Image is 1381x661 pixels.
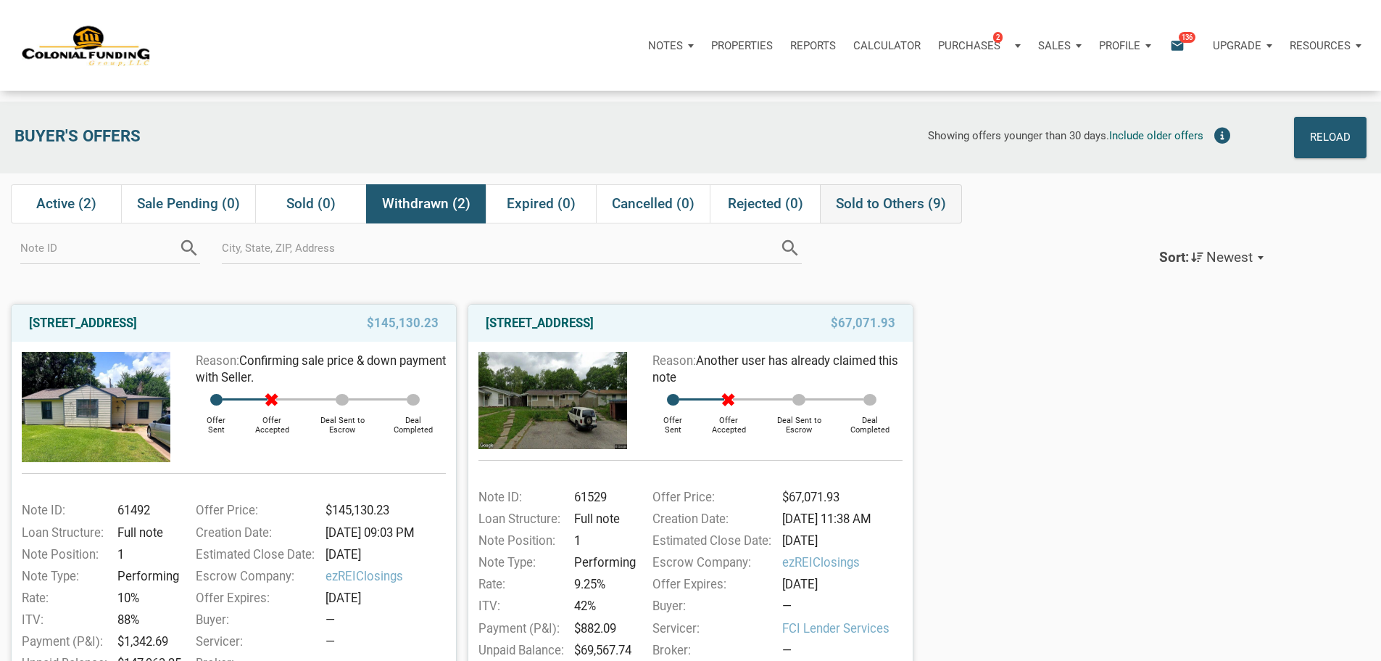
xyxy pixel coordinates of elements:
span: Sold (0) [286,195,336,213]
span: 2 [993,31,1003,43]
i: email [1169,37,1186,54]
div: Note ID: [14,501,112,520]
div: Offer Expires: [188,589,321,607]
div: — [782,597,910,615]
p: Resources [1290,39,1351,52]
div: [DATE] [777,532,910,550]
span: ezREIClosings [325,567,453,586]
button: Profile [1090,24,1160,67]
p: Reports [790,39,836,52]
a: [STREET_ADDRESS] [486,314,594,332]
span: $67,071.93 [831,314,895,332]
a: Properties [702,24,781,67]
div: Buyer's Offers [7,117,418,158]
div: Full note [569,510,634,528]
div: Offer Accepted [697,406,760,435]
span: Reason: [652,353,696,368]
div: Payment (P&I): [471,620,569,638]
p: Properties [711,39,773,52]
div: $882.09 [569,620,634,638]
div: Offer Accepted [241,406,304,435]
p: Profile [1099,39,1140,52]
div: Creation Date: [645,510,778,528]
span: Withdrawn (2) [382,195,470,213]
div: Note Type: [471,554,569,572]
div: Servicer: [188,633,321,651]
div: Buyer: [645,597,778,615]
div: Expired (0) [486,184,596,223]
span: Newest [1206,249,1253,266]
div: [DATE] [320,546,453,564]
div: 9.25% [569,575,634,594]
div: Loan Structure: [471,510,569,528]
div: $67,071.93 [777,488,910,506]
button: Reports [781,24,845,67]
div: Performing [569,554,634,572]
div: 1 [112,546,178,564]
div: 42% [569,597,634,615]
div: Deal Sent to Escrow [760,406,838,435]
div: Note Type: [14,567,112,586]
div: Deal Sent to Escrow [304,406,381,435]
div: Buyer: [188,611,321,629]
div: Unpaid Balance: [471,641,569,660]
p: Purchases [938,39,1000,52]
div: Creation Date: [188,524,321,542]
div: $1,342.69 [112,633,178,651]
div: Estimated Close Date: [188,546,321,564]
div: Servicer: [645,620,778,638]
span: $145,130.23 [367,314,439,332]
div: Deal Completed [381,406,446,435]
div: Cancelled (0) [596,184,710,223]
div: 1 [569,532,634,550]
span: Reason: [196,353,239,368]
div: $69,567.74 [569,641,634,660]
div: 10% [112,589,178,607]
div: Estimated Close Date: [645,532,778,550]
p: Notes [648,39,683,52]
div: Payment (P&I): [14,633,112,651]
div: [DATE] 09:03 PM [320,524,453,542]
span: Include older offers [1109,129,1203,142]
button: Reload [1294,117,1367,158]
div: Sort: [1159,249,1189,266]
button: Purchases2 [929,24,1029,67]
img: NoteUnlimited [22,24,152,67]
div: Active (2) [11,184,121,223]
div: Escrow Company: [188,567,321,586]
input: City, State, ZIP, Address [222,231,780,264]
span: Rejected (0) [728,195,803,213]
input: Note ID [20,231,178,264]
img: 582974 [22,352,170,462]
div: ITV: [471,597,569,615]
div: 88% [112,611,178,629]
div: Sale Pending (0) [121,184,255,223]
p: Calculator [853,39,921,52]
div: Escrow Company: [645,554,778,572]
div: Reload [1310,126,1351,149]
div: Offer Sent [649,406,697,435]
span: Expired (0) [507,195,576,213]
div: [DATE] [777,575,910,594]
span: Sold to Others (9) [836,195,946,213]
div: Loan Structure: [14,524,112,542]
img: 571822 [478,352,627,448]
div: ITV: [14,611,112,629]
i: search [178,237,200,259]
span: Active (2) [36,195,96,213]
button: Sort:Newest [1144,238,1279,278]
span: Cancelled (0) [612,195,694,213]
div: Offer Sent [192,406,241,435]
div: Rejected (0) [710,184,820,223]
button: Resources [1281,24,1370,67]
div: — [325,611,453,629]
button: Upgrade [1204,24,1281,67]
div: $145,130.23 [320,501,453,520]
button: Notes [639,24,702,67]
span: 136 [1179,31,1195,43]
div: Sold (0) [255,184,365,223]
div: Offer Price: [188,501,321,520]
